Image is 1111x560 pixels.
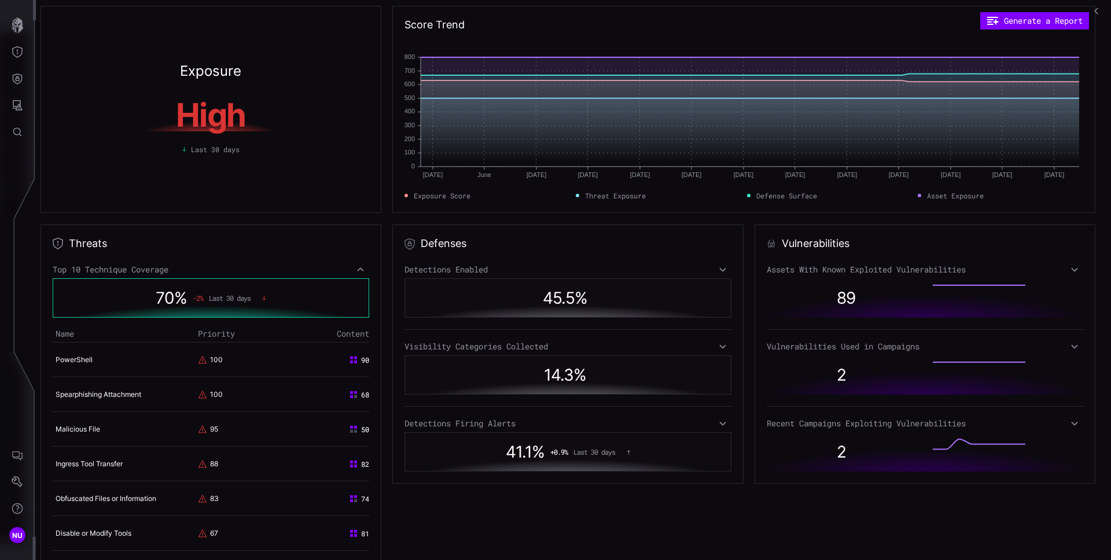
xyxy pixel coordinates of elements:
span: 50 [361,424,369,434]
div: 100 [210,389,219,400]
span: Threat Exposure [585,190,646,201]
span: 45.5 % [543,288,587,308]
span: 68 [361,389,369,400]
th: Priority [195,326,282,342]
h2: Defenses [421,237,466,250]
text: [DATE] [527,171,547,178]
th: Content [282,326,369,342]
span: 74 [361,493,369,504]
text: [DATE] [682,171,702,178]
span: -2 % [193,294,203,302]
div: 88 [210,459,219,469]
text: 0 [411,163,415,170]
a: Malicious File [56,425,100,433]
text: 600 [404,80,415,87]
div: Top 10 Technique Coverage [53,264,369,275]
span: Defense Surface [756,190,817,201]
div: Visibility Categories Collected [404,341,731,352]
h2: Threats [69,237,107,250]
text: 200 [404,135,415,142]
button: Generate a Report [980,12,1089,30]
text: [DATE] [423,171,443,178]
h1: High [102,99,319,131]
div: Vulnerabilities Used in Campaigns [767,341,1083,352]
div: Detections Firing Alerts [404,418,731,429]
span: Exposure Score [414,190,470,201]
span: 90 [361,355,369,365]
text: [DATE] [889,171,909,178]
div: 95 [210,424,219,434]
div: Detections Enabled [404,264,731,275]
span: NU [12,529,23,541]
a: Spearphishing Attachment [56,390,141,399]
text: 700 [404,67,415,74]
h2: Score Trend [404,18,465,32]
span: 89 [837,288,855,308]
div: 83 [210,493,219,504]
text: [DATE] [941,171,961,178]
text: [DATE] [578,171,598,178]
text: 100 [404,149,415,156]
span: Last 30 days [209,294,251,302]
text: June [477,171,491,178]
span: 70 % [156,288,187,308]
span: 82 [361,459,369,469]
div: 100 [210,355,219,365]
div: Recent Campaigns Exploiting Vulnerabilities [767,418,1083,429]
span: 2 [837,365,846,385]
span: + 0.9 % [550,448,568,456]
text: [DATE] [785,171,805,178]
a: Obfuscated Files or Information [56,494,156,503]
a: PowerShell [56,355,93,364]
span: 41.1 % [506,442,545,462]
span: Last 30 days [573,448,615,456]
span: Last 30 days [191,144,240,154]
span: 81 [361,528,369,539]
a: Ingress Tool Transfer [56,459,123,468]
span: 2 [837,442,846,462]
text: [DATE] [1044,171,1065,178]
text: [DATE] [837,171,858,178]
th: Name [53,326,195,342]
text: 300 [404,121,415,128]
text: [DATE] [630,171,650,178]
span: Asset Exposure [927,190,984,201]
text: 400 [404,108,415,115]
button: NU [1,522,34,548]
text: 800 [404,53,415,60]
span: 14.3 % [544,365,586,385]
text: [DATE] [992,171,1013,178]
div: 67 [210,528,219,539]
h2: Vulnerabilities [782,237,849,250]
div: Assets With Known Exploited Vulnerabilities [767,264,1083,275]
h2: Exposure [180,64,241,78]
text: [DATE] [734,171,754,178]
text: 500 [404,94,415,101]
a: Disable or Modify Tools [56,529,131,537]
